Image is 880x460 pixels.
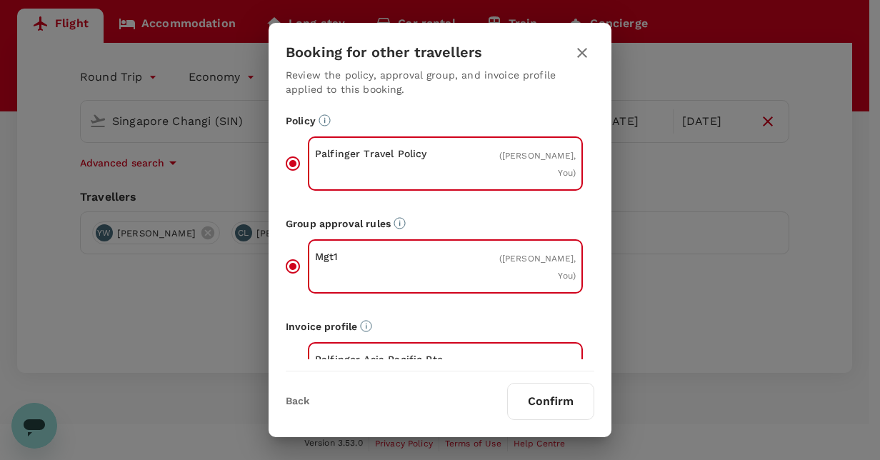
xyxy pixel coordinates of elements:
svg: Booking restrictions are based on the selected travel policy. [319,114,331,126]
h3: Booking for other travellers [286,44,482,61]
p: Mgt1 [315,249,446,264]
button: Confirm [507,383,594,420]
p: Palfinger Travel Policy [315,146,446,161]
p: Review the policy, approval group, and invoice profile applied to this booking. [286,68,594,96]
p: Invoice profile [286,319,594,334]
p: Policy [286,114,594,128]
p: Group approval rules [286,216,594,231]
span: ( [PERSON_NAME], You ) [499,151,576,178]
svg: Default approvers or custom approval rules (if available) are based on the user group. [394,217,406,229]
p: Palfinger Asia Pacific Pte Ltd (SGD) [315,352,446,381]
svg: The payment currency and company information are based on the selected invoice profile. [360,320,372,332]
span: ( [PERSON_NAME], You ) [499,254,576,281]
button: Back [286,396,309,407]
